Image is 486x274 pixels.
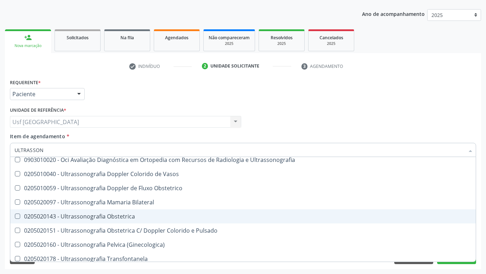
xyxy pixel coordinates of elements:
div: 0205010059 - Ultrassonografia Doppler de Fluxo Obstetrico [15,185,471,191]
p: Ano de acompanhamento [362,9,425,18]
div: 0205020160 - Ultrassonografia Pelvica (Ginecologica) [15,242,471,247]
div: 0205020143 - Ultrassonografia Obstetrica [15,214,471,219]
div: 2 [202,63,208,69]
span: Solicitados [67,35,89,41]
span: Item de agendamento [10,133,65,140]
span: Não compareceram [209,35,250,41]
div: 2025 [209,41,250,46]
span: Paciente [12,91,70,98]
div: 2025 [264,41,299,46]
span: Agendados [165,35,188,41]
span: Na fila [120,35,134,41]
label: Unidade de referência [10,105,66,116]
div: 0205020151 - Ultrassonografia Obstetrica C/ Doppler Colorido e Pulsado [15,228,471,233]
input: Buscar por procedimentos [15,143,464,157]
div: person_add [24,34,32,41]
div: 0903010020 - Oci Avaliação Diagnóstica em Ortopedia com Recursos de Radiologia e Ultrassonografia [15,157,471,163]
span: Cancelados [320,35,343,41]
div: 0205020097 - Ultrassonografia Mamaria Bilateral [15,199,471,205]
span: Resolvidos [271,35,293,41]
div: 2025 [313,41,349,46]
div: 0205010040 - Ultrassonografia Doppler Colorido de Vasos [15,171,471,177]
div: 0205020178 - Ultrassonografia Transfontanela [15,256,471,262]
label: Requerente [10,77,41,88]
div: Unidade solicitante [210,63,259,69]
div: Nova marcação [10,43,46,48]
